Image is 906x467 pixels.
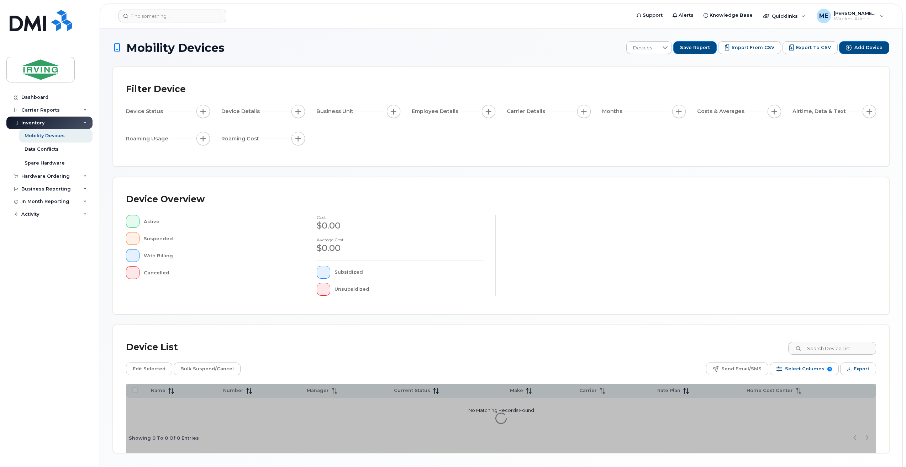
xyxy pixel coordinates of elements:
[732,44,774,51] span: Import from CSV
[126,363,172,375] button: Edit Selected
[680,44,710,51] span: Save Report
[317,215,484,220] h4: cost
[796,44,831,51] span: Export to CSV
[697,108,747,115] span: Costs & Averages
[144,249,294,262] div: With Billing
[854,44,883,51] span: Add Device
[221,135,261,143] span: Roaming Cost
[180,364,234,374] span: Bulk Suspend/Cancel
[602,108,625,115] span: Months
[144,215,294,228] div: Active
[126,190,205,209] div: Device Overview
[317,242,484,254] div: $0.00
[133,364,165,374] span: Edit Selected
[627,42,658,54] span: Devices
[770,363,839,375] button: Select Columns 9
[335,283,484,296] div: Unsubsidized
[783,41,838,54] button: Export to CSV
[144,266,294,279] div: Cancelled
[839,41,889,54] button: Add Device
[316,108,355,115] span: Business Unit
[827,367,832,371] span: 9
[788,342,876,355] input: Search Device List ...
[144,232,294,245] div: Suspended
[718,41,781,54] button: Import from CSV
[840,363,876,375] button: Export
[317,237,484,242] h4: Average cost
[507,108,547,115] span: Carrier Details
[126,135,170,143] span: Roaming Usage
[792,108,848,115] span: Airtime, Data & Text
[785,364,825,374] span: Select Columns
[126,80,186,98] div: Filter Device
[706,363,768,375] button: Send Email/SMS
[174,363,241,375] button: Bulk Suspend/Cancel
[854,364,869,374] span: Export
[126,338,178,356] div: Device List
[412,108,460,115] span: Employee Details
[221,108,262,115] span: Device Details
[126,42,225,54] span: Mobility Devices
[335,266,484,279] div: Subsidized
[126,108,165,115] span: Device Status
[721,364,762,374] span: Send Email/SMS
[673,41,717,54] button: Save Report
[317,220,484,232] div: $0.00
